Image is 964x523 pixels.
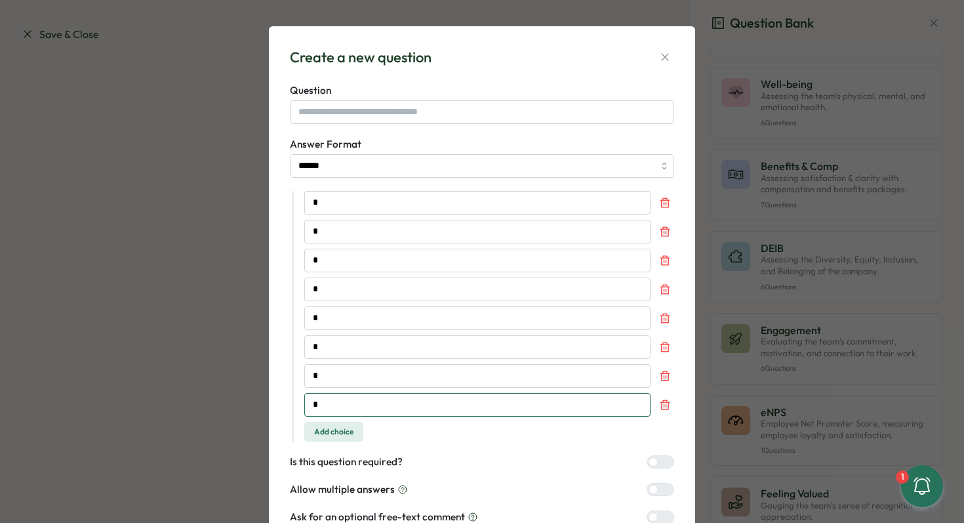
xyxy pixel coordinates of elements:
[656,396,674,414] button: Remove choice 8
[290,455,403,469] label: Is this question required?
[290,137,674,152] label: Answer Format
[656,280,674,299] button: Remove choice 4
[656,222,674,241] button: Remove choice 2
[656,251,674,270] button: Remove choice 3
[314,423,353,441] span: Add choice
[901,465,943,507] button: 1
[656,194,674,212] button: Remove choice 1
[290,47,432,68] div: Create a new question
[896,471,909,484] div: 1
[304,422,363,442] button: Add choice
[656,367,674,385] button: Remove choice 7
[656,338,674,356] button: Remove choice 6
[290,83,674,98] label: Question
[290,482,395,497] span: Allow multiple answers
[656,309,674,327] button: Remove choice 5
